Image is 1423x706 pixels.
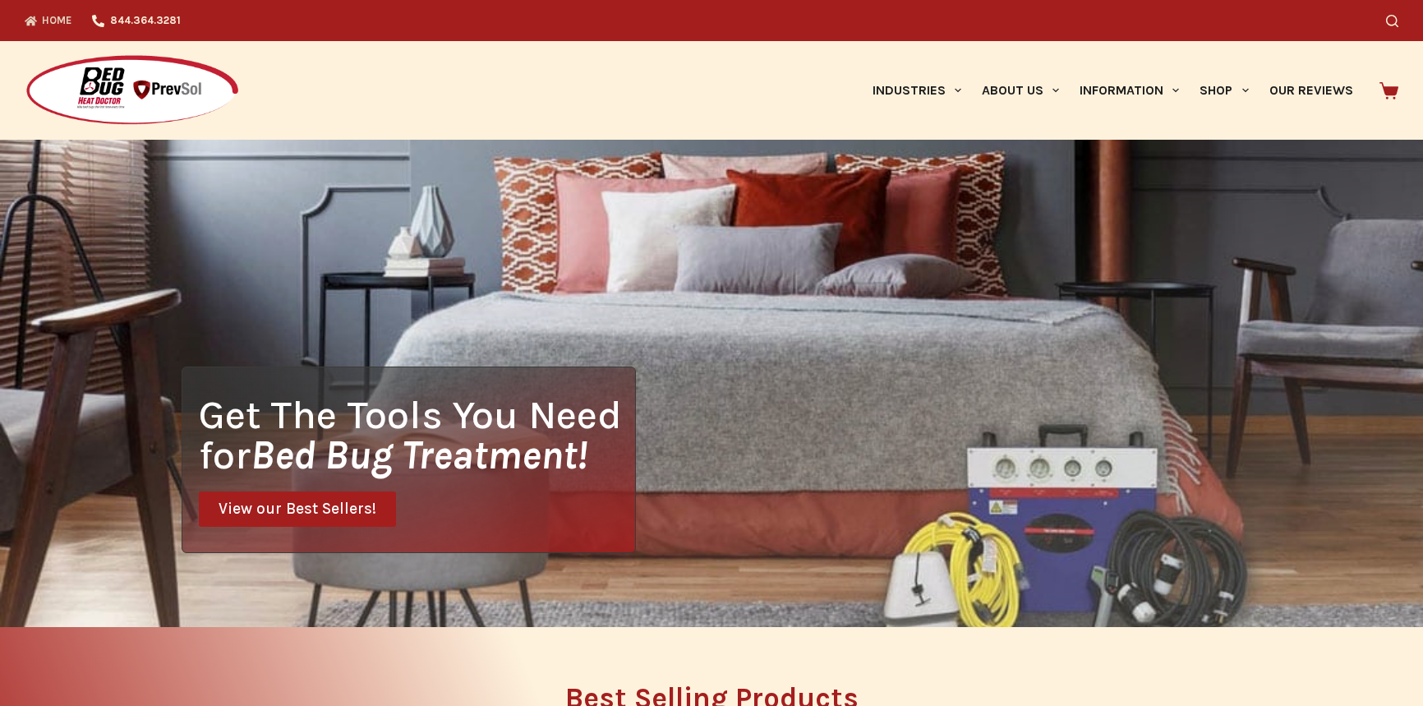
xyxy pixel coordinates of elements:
a: Industries [862,41,971,140]
a: View our Best Sellers! [199,491,396,527]
span: View our Best Sellers! [219,501,376,517]
img: Prevsol/Bed Bug Heat Doctor [25,54,240,127]
a: Our Reviews [1259,41,1363,140]
nav: Primary [862,41,1363,140]
a: About Us [971,41,1069,140]
button: Search [1386,15,1398,27]
a: Shop [1190,41,1259,140]
i: Bed Bug Treatment! [251,431,587,478]
a: Information [1070,41,1190,140]
h1: Get The Tools You Need for [199,395,635,475]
